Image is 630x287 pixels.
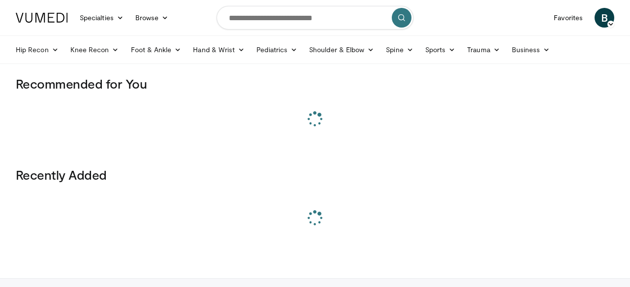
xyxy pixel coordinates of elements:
a: Shoulder & Elbow [303,40,380,60]
a: Hip Recon [10,40,64,60]
h3: Recommended for You [16,76,614,92]
a: Favorites [548,8,589,28]
a: Knee Recon [64,40,125,60]
a: Foot & Ankle [125,40,188,60]
a: Spine [380,40,419,60]
h3: Recently Added [16,167,614,183]
a: B [595,8,614,28]
input: Search topics, interventions [217,6,413,30]
a: Trauma [461,40,506,60]
a: Specialties [74,8,129,28]
img: VuMedi Logo [16,13,68,23]
a: Sports [419,40,462,60]
a: Business [506,40,556,60]
a: Browse [129,8,175,28]
a: Hand & Wrist [187,40,251,60]
a: Pediatrics [251,40,303,60]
